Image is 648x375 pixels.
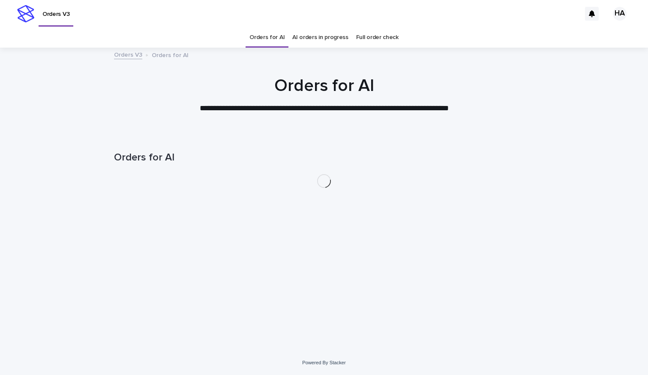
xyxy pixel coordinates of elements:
h1: Orders for AI [114,151,534,164]
a: Full order check [356,27,399,48]
div: HA [613,7,627,21]
a: Powered By Stacker [302,360,345,365]
a: AI orders in progress [292,27,348,48]
p: Orders for AI [152,50,189,59]
h1: Orders for AI [114,76,534,96]
a: Orders V3 [114,49,142,59]
img: stacker-logo-s-only.png [17,5,34,22]
a: Orders for AI [249,27,285,48]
